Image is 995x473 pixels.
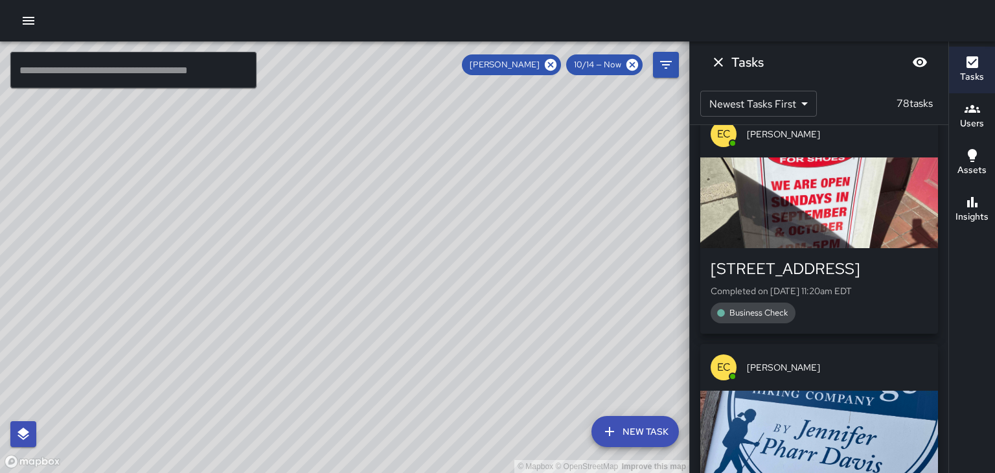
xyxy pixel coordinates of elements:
span: [PERSON_NAME] [747,128,928,141]
button: Assets [949,140,995,187]
div: 10/14 — Now [566,54,643,75]
span: [PERSON_NAME] [462,58,547,71]
button: Tasks [949,47,995,93]
button: Filters [653,52,679,78]
button: Blur [907,49,933,75]
h6: Tasks [960,70,984,84]
p: EC [717,126,731,142]
h6: Assets [957,163,987,178]
div: [STREET_ADDRESS] [711,259,928,279]
button: Users [949,93,995,140]
span: [PERSON_NAME] [747,361,928,374]
button: EC[PERSON_NAME][STREET_ADDRESS]Completed on [DATE] 11:20am EDTBusiness Check [700,111,938,334]
div: [PERSON_NAME] [462,54,561,75]
span: Business Check [722,306,795,319]
button: New Task [591,416,679,447]
p: EC [717,360,731,375]
button: Dismiss [705,49,731,75]
button: Insights [949,187,995,233]
p: Completed on [DATE] 11:20am EDT [711,284,928,297]
h6: Insights [955,210,989,224]
h6: Tasks [731,52,764,73]
span: 10/14 — Now [566,58,629,71]
p: 78 tasks [891,96,938,111]
div: Newest Tasks First [700,91,817,117]
h6: Users [960,117,984,131]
